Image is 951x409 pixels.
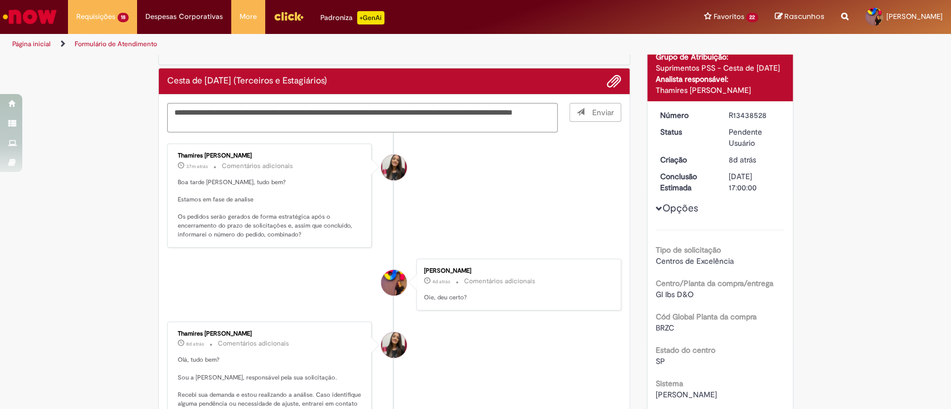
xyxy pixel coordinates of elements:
[656,323,674,333] span: BRZC
[1,6,58,28] img: ServiceNow
[656,245,721,255] b: Tipo de solicitação
[656,390,717,400] span: [PERSON_NAME]
[656,378,683,388] b: Sistema
[729,171,781,193] div: [DATE] 17:00:00
[357,11,384,24] p: +GenAi
[607,74,621,88] button: Adicionar anexos
[656,278,773,288] b: Centro/Planta da compra/entrega
[656,73,784,85] div: Analista responsável:
[652,154,720,165] dt: Criação
[746,13,758,22] span: 22
[167,103,558,133] textarea: Digite sua mensagem aqui...
[656,85,784,96] div: Thamires [PERSON_NAME]
[186,163,208,170] time: 29/08/2025 17:01:07
[432,278,450,285] span: 4d atrás
[186,341,204,347] span: 8d atrás
[652,126,720,137] dt: Status
[656,345,715,355] b: Estado do centro
[656,51,784,62] div: Grupo de Atribuição:
[178,178,363,239] p: Boa tarde [PERSON_NAME], tudo bem? Estamos em fase de analise Os pedidos serão gerados de forma e...
[729,126,781,149] div: Pendente Usuário
[729,110,781,121] div: R13438528
[656,289,694,299] span: Gl Ibs D&O
[729,154,781,165] div: 22/08/2025 08:54:21
[381,270,407,295] div: Agatha Montaldi De Carvalho
[656,312,757,322] b: Cód Global Planta da compra
[424,268,609,274] div: [PERSON_NAME]
[886,12,943,21] span: [PERSON_NAME]
[652,171,720,193] dt: Conclusão Estimada
[381,332,407,358] div: Thamires Alexandra Faria Dos Santos
[775,12,825,22] a: Rascunhos
[729,155,756,165] time: 22/08/2025 08:54:21
[178,152,363,159] div: Thamires [PERSON_NAME]
[381,155,407,180] div: Thamires Alexandra Faria Dos Santos
[76,11,115,22] span: Requisições
[656,256,734,266] span: Centros de Excelência
[178,331,363,337] div: Thamires [PERSON_NAME]
[240,11,257,22] span: More
[424,293,609,302] p: Oie, deu certo?
[145,11,223,22] span: Despesas Corporativas
[656,356,665,366] span: SP
[652,110,720,121] dt: Número
[186,163,208,170] span: 37m atrás
[118,13,129,22] span: 18
[222,161,293,171] small: Comentários adicionais
[75,40,157,48] a: Formulário de Atendimento
[218,339,289,348] small: Comentários adicionais
[464,277,535,286] small: Comentários adicionais
[784,11,825,22] span: Rascunhos
[186,341,204,347] time: 22/08/2025 10:19:03
[274,8,304,24] img: click_logo_yellow_360x200.png
[729,155,756,165] span: 8d atrás
[713,11,744,22] span: Favoritos
[167,76,327,86] h2: Cesta de Natal (Terceiros e Estagiários) Histórico de tíquete
[12,40,51,48] a: Página inicial
[320,11,384,24] div: Padroniza
[8,34,626,55] ul: Trilhas de página
[656,62,784,73] div: Suprimentos PSS - Cesta de [DATE]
